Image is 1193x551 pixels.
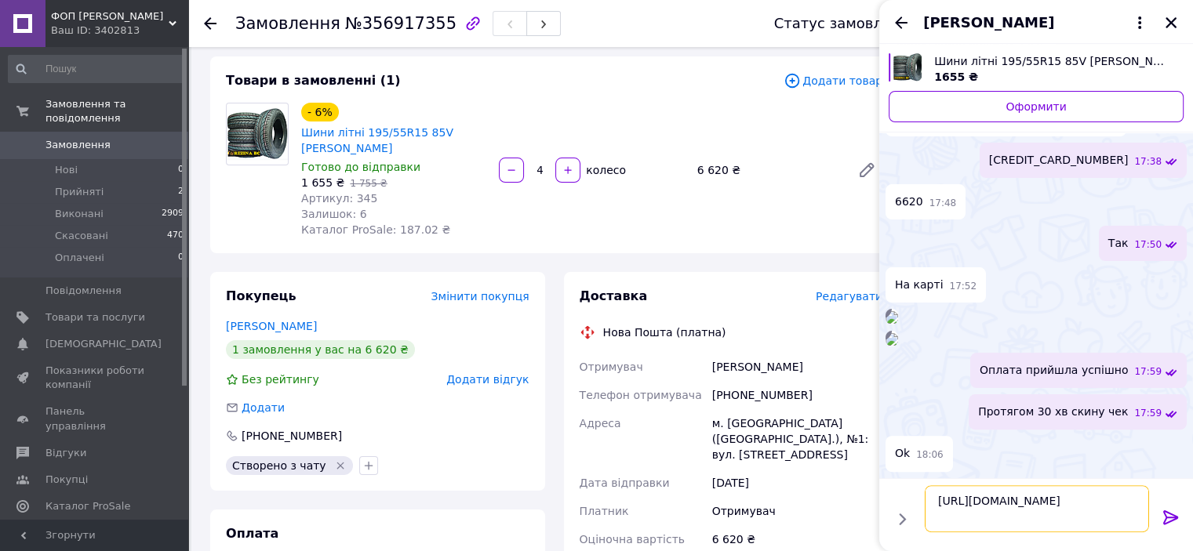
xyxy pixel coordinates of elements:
[301,126,453,154] a: Шини літні 195/55R15 85V [PERSON_NAME]
[301,161,420,173] span: Готово до відправки
[691,159,845,181] div: 6 620 ₴
[916,448,944,462] span: 18:06 12.08.2025
[178,185,184,199] span: 2
[889,91,1184,122] a: Оформити
[892,509,912,529] button: Показати кнопки
[950,280,977,293] span: 17:52 12.08.2025
[923,13,1054,33] span: [PERSON_NAME]
[851,154,882,186] a: Редагувати
[45,310,145,324] span: Товари та послуги
[892,13,911,32] button: Назад
[886,311,898,324] img: 185cfccb-54a8-4fb6-a69e-891a878a4430_w500_h500
[51,24,188,38] div: Ваш ID: 3402813
[226,526,278,541] span: Оплата
[350,178,387,189] span: 1 755 ₴
[1134,407,1162,420] span: 17:59 12.08.2025
[240,428,344,444] div: [PHONE_NUMBER]
[1134,238,1162,252] span: 17:50 12.08.2025
[889,53,1184,85] a: Переглянути товар
[55,207,104,221] span: Виконані
[1134,155,1162,169] span: 17:38 12.08.2025
[1162,13,1180,32] button: Закрити
[895,445,910,462] span: Ok
[232,459,326,472] span: Створено з чату
[980,362,1128,379] span: Оплата прийшла успішно
[580,417,621,430] span: Адреса
[235,14,340,33] span: Замовлення
[929,197,957,210] span: 17:48 12.08.2025
[582,162,627,178] div: колесо
[580,389,702,401] span: Телефон отримувача
[204,16,216,31] div: Повернутися назад
[8,55,185,83] input: Пошук
[45,446,86,460] span: Відгуки
[1108,235,1129,252] span: Так
[45,97,188,125] span: Замовлення та повідомлення
[580,288,648,303] span: Доставка
[580,533,685,546] span: Оціночна вартість
[923,13,1149,33] button: [PERSON_NAME]
[55,163,78,177] span: Нові
[45,284,122,298] span: Повідомлення
[1134,365,1162,379] span: 17:59 12.08.2025
[162,207,184,221] span: 2909
[45,138,111,152] span: Замовлення
[895,194,923,210] span: 6620
[301,176,344,189] span: 1 655 ₴
[925,485,1149,532] textarea: [URL][DOMAIN_NAME]
[226,288,296,303] span: Покупець
[226,73,401,88] span: Товари в замовленні (1)
[45,364,145,392] span: Показники роботи компанії
[178,251,184,265] span: 0
[167,229,184,243] span: 470
[55,229,108,243] span: Скасовані
[45,337,162,351] span: [DEMOGRAPHIC_DATA]
[580,361,643,373] span: Отримувач
[45,499,130,513] span: Каталог ProSale
[709,497,886,525] div: Отримувач
[55,251,104,265] span: Оплачені
[242,373,319,386] span: Без рейтингу
[709,409,886,469] div: м. [GEOGRAPHIC_DATA] ([GEOGRAPHIC_DATA].), №1: вул. [STREET_ADDRESS]
[709,469,886,497] div: [DATE]
[301,103,339,121] div: - 6%
[709,381,886,409] div: [PHONE_NUMBER]
[45,473,88,487] span: Покупці
[816,290,882,303] span: Редагувати
[55,185,104,199] span: Прийняті
[227,108,288,160] img: Шини літні 195/55R15 85V Premiorri Solazo
[784,72,882,89] span: Додати товар
[895,277,944,293] span: На карті
[345,14,456,33] span: №356917355
[893,53,922,82] img: 4692585702_w640_h640_shiny-letnie-19555r15.jpg
[446,373,529,386] span: Додати відгук
[178,163,184,177] span: 0
[301,223,450,236] span: Каталог ProSale: 187.02 ₴
[934,71,978,83] span: 1655 ₴
[431,290,529,303] span: Змінити покупця
[334,459,347,472] svg: Видалити мітку
[226,340,415,359] div: 1 замовлення у вас на 6 620 ₴
[774,16,918,31] div: Статус замовлення
[301,208,367,220] span: Залишок: 6
[886,333,898,346] img: ab7f5ed5-6ae6-4fd0-9702-44dc3b9b2cb1_w500_h500
[301,192,377,205] span: Артикул: 345
[989,152,1129,169] span: [CREDIT_CARD_NUMBER]
[580,477,670,489] span: Дата відправки
[226,320,317,332] a: [PERSON_NAME]
[242,401,285,414] span: Додати
[934,53,1171,69] span: Шини літні 195/55R15 85V [PERSON_NAME]
[45,404,145,433] span: Панель управління
[580,505,629,517] span: Платник
[709,353,886,381] div: [PERSON_NAME]
[51,9,169,24] span: ФОП Тан Дмитро
[599,324,730,340] div: Нова Пошта (платна)
[978,404,1128,420] span: Протягом 30 хв скину чек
